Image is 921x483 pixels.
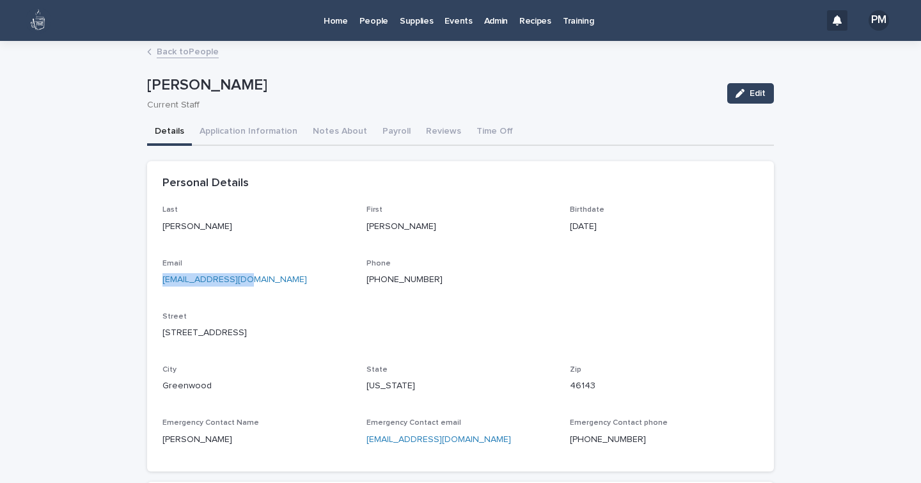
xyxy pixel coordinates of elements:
img: 80hjoBaRqlyywVK24fQd [26,8,51,33]
span: City [162,366,177,374]
button: Details [147,119,192,146]
div: PM [869,10,889,31]
span: Last [162,206,178,214]
a: [PHONE_NUMBER] [570,435,646,444]
span: Email [162,260,182,267]
p: Current Staff [147,100,712,111]
button: Time Off [469,119,521,146]
span: Edit [750,89,766,98]
span: Street [162,313,187,321]
span: Emergency Contact phone [570,419,668,427]
h2: Personal Details [162,177,249,191]
p: 46143 [570,379,759,393]
span: Zip [570,366,581,374]
a: [EMAIL_ADDRESS][DOMAIN_NAME] [366,435,511,444]
span: Emergency Contact Name [162,419,259,427]
p: [PERSON_NAME] [162,433,351,447]
span: Phone [366,260,391,267]
a: [EMAIL_ADDRESS][DOMAIN_NAME] [162,275,307,284]
p: [PERSON_NAME] [162,220,351,234]
span: First [366,206,382,214]
button: Application Information [192,119,305,146]
button: Edit [727,83,774,104]
span: Birthdate [570,206,604,214]
span: State [366,366,388,374]
button: Payroll [375,119,418,146]
p: [US_STATE] [366,379,555,393]
p: Greenwood [162,379,351,393]
a: Back toPeople [157,44,219,58]
span: Emergency Contact email [366,419,461,427]
p: [DATE] [570,220,759,234]
button: Notes About [305,119,375,146]
p: [PERSON_NAME] [366,220,555,234]
p: [STREET_ADDRESS] [162,326,759,340]
button: Reviews [418,119,469,146]
a: [PHONE_NUMBER] [366,275,443,284]
p: [PERSON_NAME] [147,76,717,95]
